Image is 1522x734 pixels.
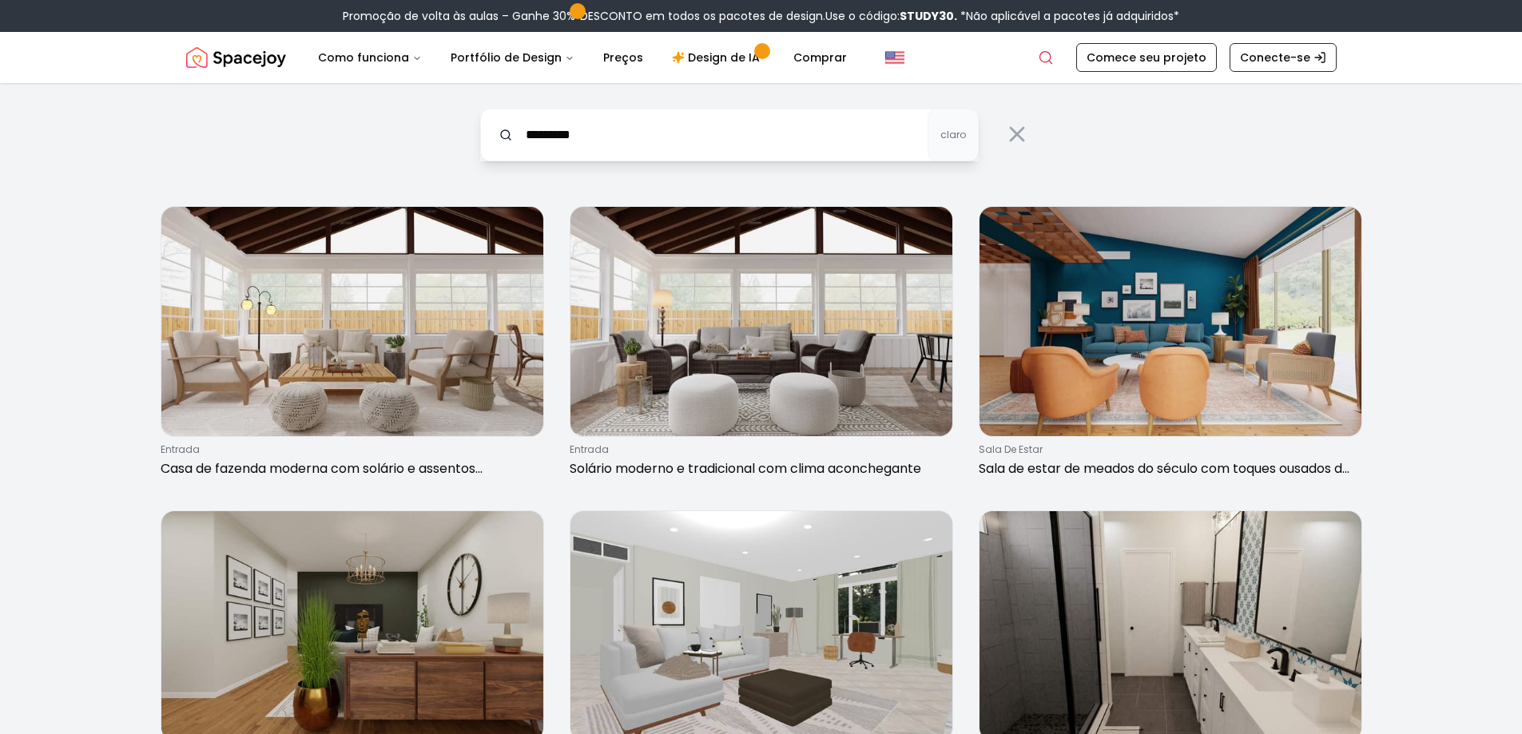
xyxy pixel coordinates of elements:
img: Logotipo da Spacejoy [186,42,286,73]
img: Casa de fazenda moderna com solário e assentos aconchegantes [161,207,543,436]
a: Solário moderno e tradicional com clima aconcheganteentradaSolário moderno e tradicional com clim... [570,206,953,485]
font: DESCONTO em todos os pacotes de design. [580,8,825,24]
font: Portfólio de Design [451,50,562,65]
font: Preços [603,50,643,65]
img: Estados Unidos [885,48,904,67]
nav: Global [186,32,1337,83]
img: Sala de estar de meados do século com toques ousados de azul [980,207,1361,436]
a: Comece seu projeto [1076,43,1217,72]
font: Promoção de volta às aulas – Ganhe 30% [343,8,575,24]
font: STUDY30. [900,8,957,24]
font: Solário moderno e tradicional com clima aconchegante [570,459,921,478]
font: Como funciona [318,50,409,65]
a: Preços [590,42,656,73]
a: Design de IA [659,42,777,73]
font: Comprar [793,50,847,65]
a: Conecte-se [1230,43,1337,72]
font: sala de estar [979,442,1043,456]
a: Comprar [781,42,860,73]
button: claro [928,109,979,161]
font: Design de IA [688,50,760,65]
font: Conecte-se [1240,50,1310,65]
font: Use o código: [825,8,900,24]
font: Sala de estar de meados do século com toques ousados de azul [979,459,1350,497]
font: entrada [570,442,609,456]
font: Casa de fazenda moderna com solário e assentos aconchegantes [161,459,483,497]
font: *Não aplicável a pacotes já adquiridos* [960,8,1179,24]
a: Casa de fazenda moderna com solário e assentos aconchegantesentradaCasa de fazenda moderna com so... [161,206,544,485]
font: Comece seu projeto [1087,50,1206,65]
button: Portfólio de Design [438,42,587,73]
nav: Principal [305,42,860,73]
img: Solário moderno e tradicional com clima aconchegante [570,207,952,436]
a: Alegria espacial [186,42,286,73]
font: claro [940,128,966,141]
button: Como funciona [305,42,435,73]
a: Sala de estar de meados do século com toques ousados de azulsala de estarSala de estar de meados ... [979,206,1362,485]
font: entrada [161,442,200,456]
